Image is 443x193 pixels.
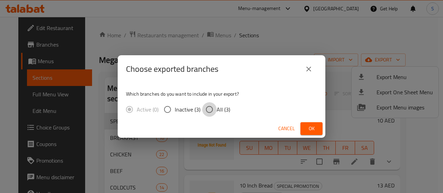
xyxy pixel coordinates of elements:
[300,61,317,77] button: close
[126,64,218,75] h2: Choose exported branches
[217,105,230,114] span: All (3)
[278,124,295,133] span: Cancel
[126,90,317,97] p: Which branches do you want to include in your export?
[300,122,323,135] button: Ok
[175,105,200,114] span: Inactive (3)
[137,105,159,114] span: Active (0)
[306,124,317,133] span: Ok
[275,122,298,135] button: Cancel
